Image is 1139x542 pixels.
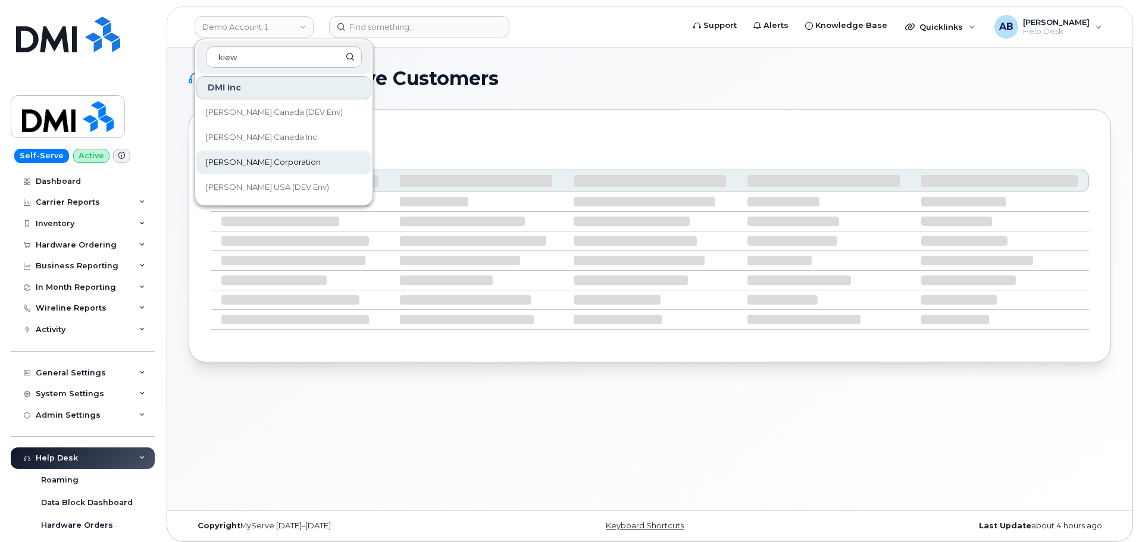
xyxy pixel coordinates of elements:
span: [PERSON_NAME] Corporation [206,156,321,168]
a: [PERSON_NAME] Corporation [196,151,371,174]
input: Search [206,46,362,68]
div: DMI Inc [196,76,371,99]
a: [PERSON_NAME] Canada Inc [196,126,371,149]
a: [PERSON_NAME] USA (DEV Env) [196,176,371,199]
a: Keyboard Shortcuts [606,521,684,530]
span: [PERSON_NAME] Canada Inc [206,131,317,143]
div: MyServe [DATE]–[DATE] [189,521,496,531]
div: about 4 hours ago [803,521,1111,531]
strong: Last Update [979,521,1031,530]
strong: Copyright [198,521,240,530]
span: [PERSON_NAME] USA (DEV Env) [206,181,329,193]
a: [PERSON_NAME] Canada (DEV Env) [196,101,371,124]
span: [PERSON_NAME] Canada (DEV Env) [206,106,343,118]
